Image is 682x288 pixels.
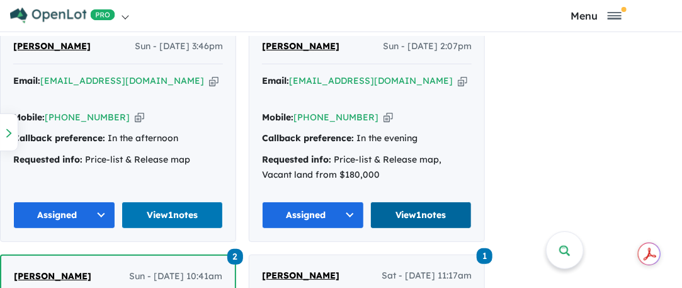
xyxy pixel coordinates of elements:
img: Openlot PRO Logo White [10,8,115,23]
button: Copy [384,111,393,124]
button: Toggle navigation [513,9,679,21]
a: [EMAIL_ADDRESS][DOMAIN_NAME] [289,75,453,86]
span: 1 [477,248,492,264]
a: [PHONE_NUMBER] [45,112,130,123]
a: 1 [477,247,492,264]
span: [PERSON_NAME] [14,270,91,282]
a: [PHONE_NUMBER] [293,112,378,123]
div: In the afternoon [13,131,223,146]
strong: Email: [262,75,289,86]
span: 2 [227,249,243,265]
button: Copy [135,111,144,124]
strong: Requested info: [262,154,331,165]
button: Assigned [262,202,364,229]
a: [PERSON_NAME] [14,269,91,284]
strong: Requested info: [13,154,82,165]
a: View1notes [370,202,472,229]
span: Sun - [DATE] 10:41am [129,269,222,284]
div: In the evening [262,131,472,146]
a: [PERSON_NAME] [262,39,339,54]
span: Sun - [DATE] 2:07pm [383,39,472,54]
span: [PERSON_NAME] [262,40,339,52]
strong: Callback preference: [13,132,105,144]
button: Copy [209,74,219,88]
span: [PERSON_NAME] [13,40,91,52]
button: Assigned [13,202,115,229]
strong: Email: [13,75,40,86]
a: [EMAIL_ADDRESS][DOMAIN_NAME] [40,75,204,86]
a: View1notes [122,202,224,229]
span: Sat - [DATE] 11:17am [382,268,472,284]
a: [PERSON_NAME] [13,39,91,54]
span: Sun - [DATE] 3:46pm [135,39,223,54]
a: [PERSON_NAME] [262,268,339,284]
strong: Mobile: [262,112,293,123]
button: Copy [458,74,467,88]
strong: Mobile: [13,112,45,123]
strong: Callback preference: [262,132,354,144]
div: Price-list & Release map, Vacant land from $180,000 [262,153,472,183]
span: [PERSON_NAME] [262,270,339,281]
a: 2 [227,248,243,265]
div: Price-list & Release map [13,153,223,168]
